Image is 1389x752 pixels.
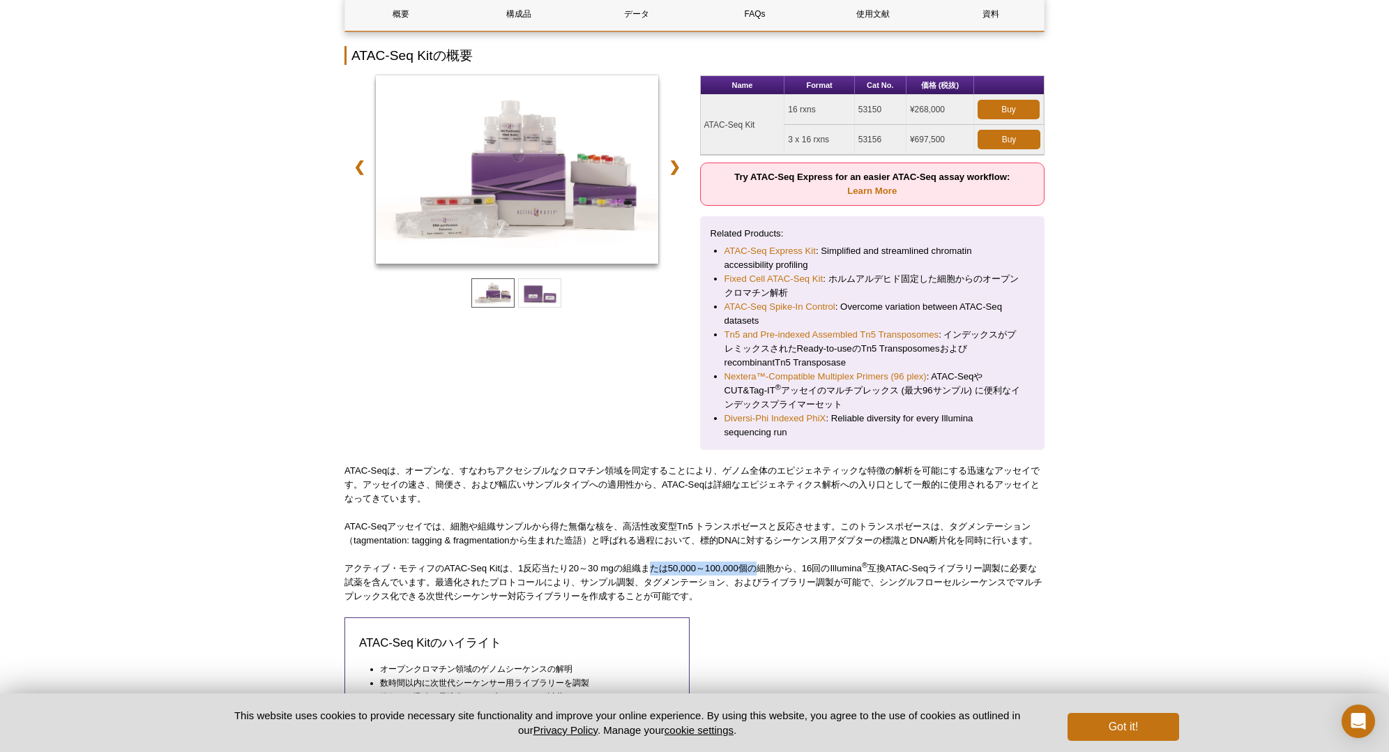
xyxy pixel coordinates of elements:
p: This website uses cookies to provide necessary site functionality and improve your online experie... [210,708,1045,737]
p: ATAC-Seqアッセイでは、細胞や組織サンプルから得た無傷な核を、高活性改変型Tn5 トランスポゼースと反応させます。このトランスポゼースは、タグメンテーション（tagmentation: t... [344,520,1045,548]
td: 53156 [855,125,906,155]
th: Name [701,76,785,95]
button: cookie settings [665,724,734,736]
td: 53150 [855,95,906,125]
p: アクティブ・モティフのATAC-Seq Kitは、1反応当たり20～30 mgの組織または50,000～100,000個の細胞から、16回のIllumina 互換ATAC-Seqライブラリー調製... [344,562,1045,603]
td: ¥697,500 [906,125,974,155]
sup: ® [775,383,781,391]
td: 16 rxns [784,95,854,125]
li: : ATAC-SeqやCUT&Tag-IT アッセイのマルチプレックス (最大96サンプル) に便利なインデックスプライマーセット [724,370,1021,412]
a: Tn5 and Pre-indexed Assembled Tn5 Transposomes [724,328,939,342]
div: Open Intercom Messenger [1342,705,1375,738]
li: 数時間以内に次世代シーケンサー用ライブラリーを調製 [380,676,662,690]
li: : Simplified and streamlined chromatin accessibility profiling [724,244,1021,272]
a: Diversi-Phi Indexed PhiX [724,412,826,426]
a: ATAC-Seq Express Kit [724,244,816,258]
p: ATAC-Seqは、オープンな、すなわちアクセシブルなクロマチン領域を同定することにより、ゲノム全体のエピジェネティックな特徴の解析を可能にする迅速なアッセイです。アッセイの速さ、簡便さ、および... [344,464,1045,506]
a: Fixed Cell ATAC-Seq Kit [724,272,823,286]
td: 3 x 16 rxns [784,125,854,155]
a: ATAC-Seq Spike-In Control [724,300,835,314]
th: Format [784,76,854,95]
sup: ® [862,561,867,569]
td: ATAC-Seq Kit [701,95,785,155]
li: 簡便かつ迅速な最適化されたプロトコールと試薬 [380,690,662,704]
a: ❮ [344,151,374,183]
li: : インデックスがプレミックスされたReady-to-useのTn5 TransposomesおよびrecombinantTn5 Transposase [724,328,1021,370]
li: : Overcome variation between ATAC-Seq datasets [724,300,1021,328]
th: 価格 (税抜) [906,76,974,95]
p: Related Products: [711,227,1035,241]
th: Cat No. [855,76,906,95]
td: ¥268,000 [906,95,974,125]
a: Nextera™-Compatible Multiplex Primers (96 plex) [724,370,927,384]
a: Privacy Policy [533,724,598,736]
h3: ATAC-Seq Kitのハイライト [359,635,675,652]
h2: ATAC-Seq Kitの概要 [344,46,1045,65]
li: : ホルムアルデヒド固定した細胞からのオープンクロマチン解析 [724,272,1021,300]
li: オープンクロマチン領域のゲノムシーケンスの解明 [380,662,662,676]
a: ❯ [660,151,690,183]
a: ATAC-Seq Kit [376,75,658,268]
a: Buy [978,100,1040,119]
a: Buy [978,130,1040,149]
strong: Try ATAC-Seq Express for an easier ATAC-Seq assay workflow: [734,172,1010,196]
a: Learn More [847,186,897,196]
li: : Reliable diversity for every Illumina sequencing run [724,412,1021,439]
img: ATAC-Seq Kit [376,75,658,264]
button: Got it! [1068,713,1179,741]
